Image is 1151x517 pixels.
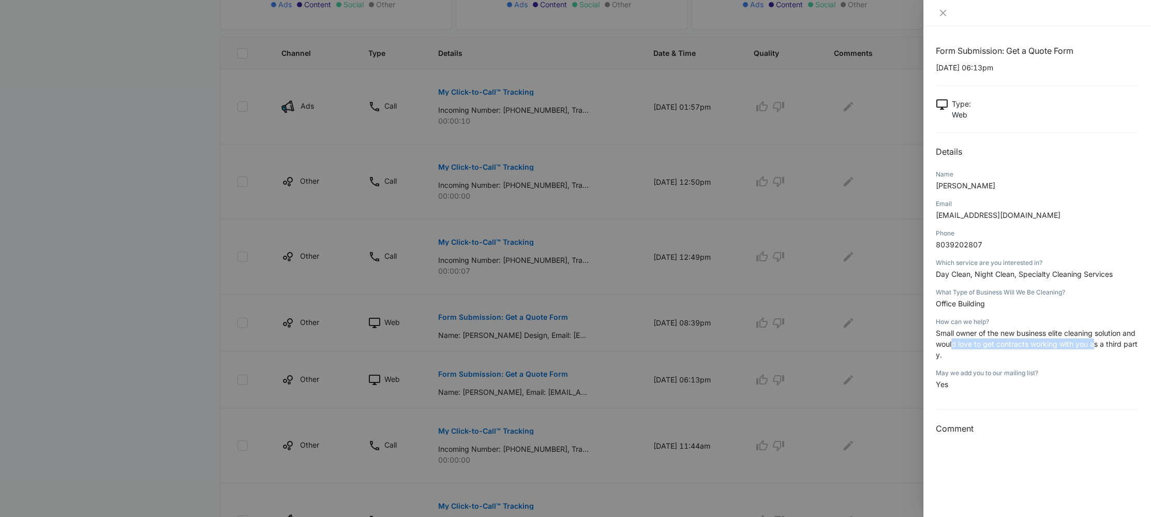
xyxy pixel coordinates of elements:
span: Day Clean, Night Clean, Specialty Cleaning Services [936,270,1113,278]
div: Keywords by Traffic [114,61,174,68]
p: Type : [952,98,971,109]
span: 8039202807 [936,240,982,249]
h3: Comment [936,422,1139,435]
div: May we add you to our mailing list? [936,368,1139,378]
img: website_grey.svg [17,27,25,35]
img: tab_domain_overview_orange.svg [28,60,36,68]
span: close [939,9,947,17]
div: v 4.0.25 [29,17,51,25]
div: Which service are you interested in? [936,258,1139,268]
div: Name [936,170,1139,179]
img: logo_orange.svg [17,17,25,25]
span: [PERSON_NAME] [936,181,995,190]
span: Yes [936,380,948,389]
p: Web [952,109,971,120]
h1: Form Submission: Get a Quote Form [936,45,1139,57]
div: Domain Overview [39,61,93,68]
span: Small owner of the new business elite cleaning solution and would love to get contracts working w... [936,329,1138,359]
button: Close [936,8,950,18]
img: tab_keywords_by_traffic_grey.svg [103,60,111,68]
h2: Details [936,145,1139,158]
div: Phone [936,229,1139,238]
div: What Type of Business Will We Be Cleaning? [936,288,1139,297]
p: [DATE] 06:13pm [936,62,1139,73]
div: Domain: [DOMAIN_NAME] [27,27,114,35]
div: Email [936,199,1139,209]
span: Office Building [936,299,985,308]
span: [EMAIL_ADDRESS][DOMAIN_NAME] [936,211,1060,219]
div: How can we help? [936,317,1139,327]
